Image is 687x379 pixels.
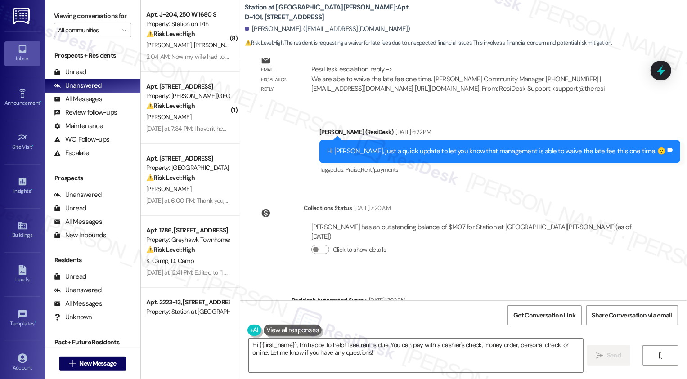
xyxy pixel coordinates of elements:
[249,339,583,372] textarea: Hi {{first_name}}, I'm happy to help! I see rent is due. You can pay with a cashier's check, mone...
[393,127,431,137] div: [DATE] 6:22 PM
[146,196,660,205] div: [DATE] at 6:00 PM: Thank you, i will process the payment once i get home [DATE], hopefully it'll ...
[54,121,103,131] div: Maintenance
[327,147,666,156] div: Hi [PERSON_NAME], just a quick update to let you know that management is able to waive the late f...
[146,307,229,317] div: Property: Station at [GEOGRAPHIC_DATA][PERSON_NAME]
[146,163,229,173] div: Property: [GEOGRAPHIC_DATA]
[45,255,140,265] div: Residents
[13,8,31,24] img: ResiDesk Logo
[146,10,229,19] div: Apt. J~204, 250 W 1680 S
[4,130,40,154] a: Site Visit •
[45,338,140,347] div: Past + Future Residents
[146,125,256,133] div: [DATE] at 7:34 PM: I haven't heard anything
[146,174,195,182] strong: ⚠️ Risk Level: High
[69,360,76,367] i: 
[311,65,605,93] div: ResiDesk escalation reply -> We are able to waive the late fee one time. [PERSON_NAME] Community ...
[54,272,86,281] div: Unread
[54,312,92,322] div: Unknown
[171,257,194,265] span: D. Camp
[32,143,34,149] span: •
[245,24,410,34] div: [PERSON_NAME]. ([EMAIL_ADDRESS][DOMAIN_NAME])
[245,38,612,48] span: : The resident is requesting a waiver for late fees due to unexpected financial issues. This invo...
[54,190,102,200] div: Unanswered
[146,82,229,91] div: Apt. [STREET_ADDRESS]
[245,3,425,22] b: Station at [GEOGRAPHIC_DATA][PERSON_NAME]: Apt. D~101, [STREET_ADDRESS]
[146,154,229,163] div: Apt. [STREET_ADDRESS]
[54,204,86,213] div: Unread
[292,295,680,308] div: Residesk Automated Survey
[58,23,117,37] input: All communities
[54,148,89,158] div: Escalate
[54,108,117,117] div: Review follow-ups
[146,268,521,276] div: [DATE] at 12:41 PM: Edited to “I am not usually a complainer... but since you opened the door.......
[146,19,229,29] div: Property: Station on 17th
[4,351,40,375] a: Account
[35,319,36,325] span: •
[592,311,672,320] span: Share Conversation via email
[657,352,664,359] i: 
[597,352,603,359] i: 
[4,307,40,331] a: Templates •
[146,185,191,193] span: [PERSON_NAME]
[146,102,195,110] strong: ⚠️ Risk Level: High
[146,257,171,265] span: K. Camp
[4,174,40,198] a: Insights •
[346,166,361,174] span: Praise ,
[54,285,102,295] div: Unanswered
[193,41,238,49] span: [PERSON_NAME]
[54,217,102,227] div: All Messages
[146,30,195,38] strong: ⚠️ Risk Level: High
[4,218,40,242] a: Buildings
[304,203,352,213] div: Collections Status
[245,39,283,46] strong: ⚠️ Risk Level: High
[54,299,102,308] div: All Messages
[54,67,86,77] div: Unread
[45,51,140,60] div: Prospects + Residents
[146,226,229,235] div: Apt. 1786, [STREET_ADDRESS]
[586,305,678,325] button: Share Conversation via email
[352,203,391,213] div: [DATE] 7:20 AM
[59,357,126,371] button: New Message
[4,41,40,66] a: Inbox
[146,113,191,121] span: [PERSON_NAME]
[79,359,116,368] span: New Message
[367,295,405,305] div: [DATE] 12:22 PM
[146,91,229,101] div: Property: [PERSON_NAME][GEOGRAPHIC_DATA]
[319,127,680,140] div: [PERSON_NAME] (ResiDesk)
[311,223,635,242] div: [PERSON_NAME] has an outstanding balance of $1407 for Station at [GEOGRAPHIC_DATA][PERSON_NAME] (...
[54,94,102,104] div: All Messages
[146,245,195,254] strong: ⚠️ Risk Level: High
[319,163,680,176] div: Tagged as:
[261,65,296,94] div: Email escalation reply
[507,305,581,325] button: Get Conversation Link
[513,311,575,320] span: Get Conversation Link
[587,345,631,366] button: Send
[45,174,140,183] div: Prospects
[4,263,40,287] a: Leads
[54,135,109,144] div: WO Follow-ups
[146,235,229,245] div: Property: Greyhawk Townhomes
[40,98,41,105] span: •
[146,53,457,61] div: 2:04 AM: Now my wife had to drive around looking for a parking spot because a moron decided to ju...
[607,351,621,360] span: Send
[54,81,102,90] div: Unanswered
[31,187,32,193] span: •
[121,27,126,34] i: 
[54,231,106,240] div: New Inbounds
[361,166,399,174] span: Rent/payments
[54,9,131,23] label: Viewing conversations for
[146,298,229,307] div: Apt. 2223~13, [STREET_ADDRESS]
[333,245,386,254] label: Click to show details
[146,41,194,49] span: [PERSON_NAME]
